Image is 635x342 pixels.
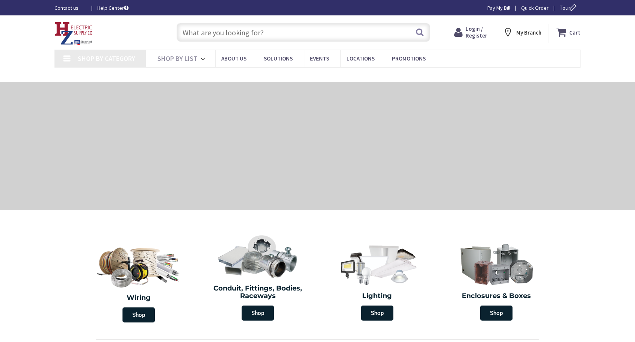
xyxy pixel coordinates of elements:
span: Shop By List [157,54,198,63]
span: Tour [559,4,579,11]
span: Events [310,55,329,62]
h2: Enclosures & Boxes [443,292,551,300]
a: Enclosures & Boxes Shop [439,238,555,324]
a: Contact us [54,4,85,12]
span: About Us [221,55,246,62]
a: Wiring Shop [79,238,198,326]
a: Cart [556,26,581,39]
span: Shop [242,306,274,321]
span: Shop [122,307,155,322]
h2: Conduit, Fittings, Bodies, Raceways [204,285,312,300]
span: Shop [480,306,513,321]
span: Shop [361,306,393,321]
span: Shop By Category [78,54,135,63]
a: Pay My Bill [487,4,510,12]
a: Conduit, Fittings, Bodies, Raceways Shop [200,231,316,324]
span: Locations [346,55,375,62]
h2: Lighting [323,292,431,300]
a: Login / Register [454,26,487,39]
img: HZ Electric Supply [54,22,93,45]
a: Quick Order [521,4,549,12]
a: Help Center [97,4,129,12]
strong: Cart [569,26,581,39]
a: Lighting Shop [319,238,435,324]
h2: Wiring [83,294,195,302]
span: Promotions [392,55,426,62]
div: My Branch [503,26,541,39]
span: Login / Register [466,25,487,39]
input: What are you looking for? [177,23,430,42]
strong: My Branch [516,29,541,36]
span: Solutions [264,55,293,62]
